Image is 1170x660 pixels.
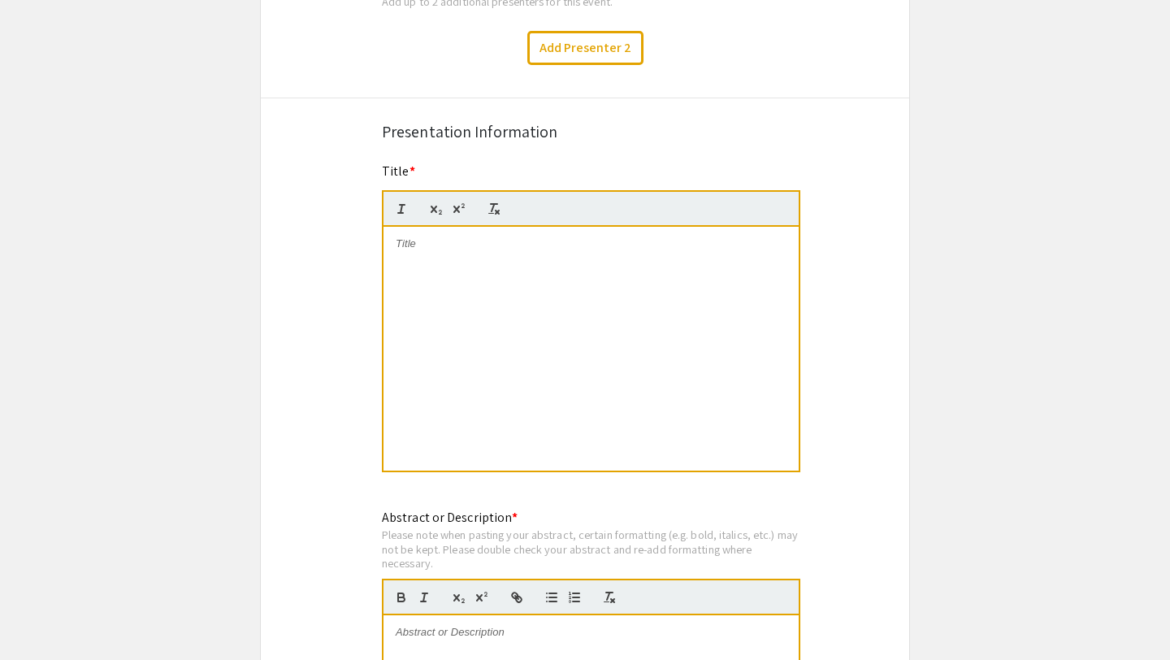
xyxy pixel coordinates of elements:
[12,587,69,648] iframe: Chat
[382,163,415,180] mat-label: Title
[527,31,643,65] button: Add Presenter 2
[382,119,788,144] div: Presentation Information
[382,528,800,571] div: Please note when pasting your abstract, certain formatting (e.g. bold, italics, etc.) may not be ...
[382,509,518,526] mat-label: Abstract or Description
